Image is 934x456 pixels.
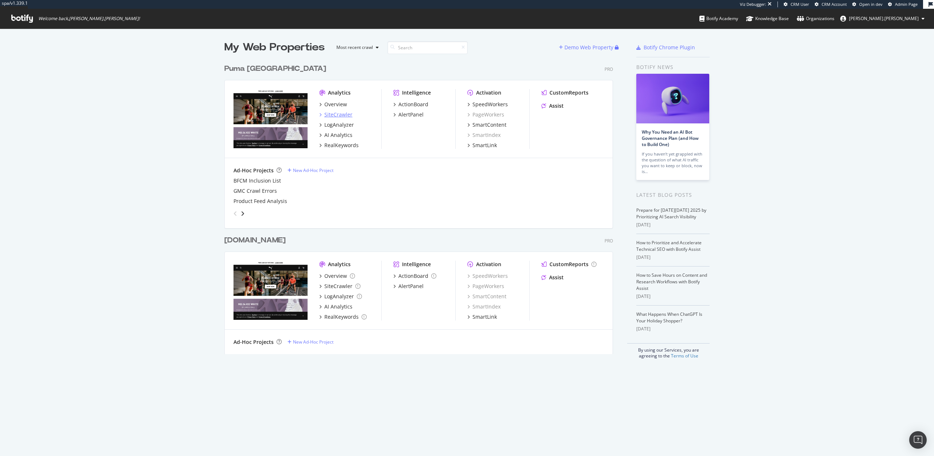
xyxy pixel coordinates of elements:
[324,142,359,149] div: RealKeywords
[398,101,428,108] div: ActionBoard
[324,131,352,139] div: AI Analytics
[642,129,699,147] a: Why You Need an AI Bot Governance Plan (and How to Build One)
[636,311,702,324] a: What Happens When ChatGPT Is Your Holiday Shopper?
[636,326,710,332] div: [DATE]
[319,283,360,290] a: SiteCrawler
[387,41,468,54] input: Search
[293,339,333,345] div: New Ad-Hoc Project
[319,101,347,108] a: Overview
[293,167,333,173] div: New Ad-Hoc Project
[233,167,274,174] div: Ad-Hoc Projects
[324,111,352,118] div: SiteCrawler
[319,293,362,300] a: LogAnalyzer
[38,16,140,22] span: Welcome back, [PERSON_NAME].[PERSON_NAME] !
[233,198,287,205] a: Product Feed Analysis
[233,261,308,320] img: uspumasecondary.com
[888,1,918,7] a: Admin Page
[636,240,702,252] a: How to Prioritize and Accelerate Technical SEO with Botify Assist
[822,1,847,7] span: CRM Account
[467,131,501,139] div: SmartIndex
[287,339,333,345] a: New Ad-Hoc Project
[746,15,789,22] div: Knowledge Base
[644,44,695,51] div: Botify Chrome Plugin
[746,9,789,28] a: Knowledge Base
[467,142,497,149] a: SmartLink
[233,177,281,184] a: BFCM Inclusion List
[331,42,382,53] button: Most recent crawl
[797,15,834,22] div: Organizations
[398,272,428,280] div: ActionBoard
[636,222,710,228] div: [DATE]
[328,89,351,96] div: Analytics
[476,89,501,96] div: Activation
[472,313,497,321] div: SmartLink
[699,15,738,22] div: Botify Academy
[472,121,506,129] div: SmartContent
[319,131,352,139] a: AI Analytics
[740,1,766,7] div: Viz Debugger:
[224,64,329,74] a: Puma [GEOGRAPHIC_DATA]
[324,283,352,290] div: SiteCrawler
[467,121,506,129] a: SmartContent
[336,45,373,50] div: Most recent crawl
[797,9,834,28] a: Organizations
[671,353,698,359] a: Terms of Use
[467,303,501,310] a: SmartIndex
[541,261,597,268] a: CustomReports
[319,142,359,149] a: RealKeywords
[233,338,274,346] div: Ad-Hoc Projects
[324,101,347,108] div: Overview
[476,261,501,268] div: Activation
[319,303,352,310] a: AI Analytics
[233,187,277,195] a: GMC Crawl Errors
[324,303,352,310] div: AI Analytics
[549,261,588,268] div: CustomReports
[834,13,930,24] button: [PERSON_NAME].[PERSON_NAME]
[231,208,240,219] div: angle-left
[636,44,695,51] a: Botify Chrome Plugin
[541,89,588,96] a: CustomReports
[549,274,564,281] div: Assist
[319,121,354,129] a: LogAnalyzer
[627,343,710,359] div: By using our Services, you are agreeing to the
[393,272,436,280] a: ActionBoard
[467,313,497,321] a: SmartLink
[224,40,325,55] div: My Web Properties
[564,44,613,51] div: Demo Web Property
[319,272,355,280] a: Overview
[642,151,704,175] div: If you haven’t yet grappled with the question of what AI traffic you want to keep or block, now is…
[467,283,504,290] a: PageWorkers
[472,142,497,149] div: SmartLink
[467,272,508,280] a: SpeedWorkers
[224,64,326,74] div: Puma [GEOGRAPHIC_DATA]
[467,111,504,118] div: PageWorkers
[909,431,927,449] div: Open Intercom Messenger
[636,293,710,300] div: [DATE]
[319,111,352,118] a: SiteCrawler
[699,9,738,28] a: Botify Academy
[393,111,424,118] a: AlertPanel
[287,167,333,173] a: New Ad-Hoc Project
[859,1,883,7] span: Open in dev
[605,66,613,72] div: Pro
[636,191,710,199] div: Latest Blog Posts
[895,1,918,7] span: Admin Page
[784,1,809,7] a: CRM User
[324,293,354,300] div: LogAnalyzer
[398,111,424,118] div: AlertPanel
[549,89,588,96] div: CustomReports
[815,1,847,7] a: CRM Account
[467,293,506,300] a: SmartContent
[636,63,710,71] div: Botify news
[402,89,431,96] div: Intelligence
[541,274,564,281] a: Assist
[398,283,424,290] div: AlertPanel
[224,235,286,246] div: [DOMAIN_NAME]
[224,235,289,246] a: [DOMAIN_NAME]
